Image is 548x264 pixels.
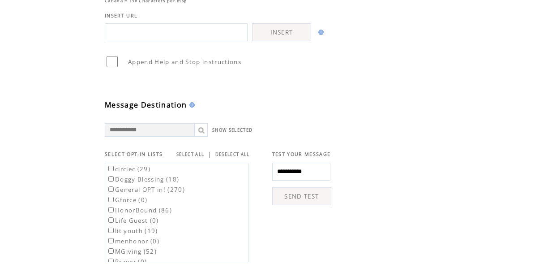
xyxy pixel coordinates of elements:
span: INSERT URL [105,13,137,19]
label: Doggy Blessing (18) [107,175,179,183]
label: lit youth (19) [107,227,158,235]
input: MGiving (52) [108,248,114,254]
img: help.gif [187,102,195,108]
a: SEND TEST [272,187,331,205]
input: menhonor (0) [108,238,114,243]
input: Doggy Blessing (18) [108,176,114,182]
span: Append Help and Stop instructions [128,58,241,66]
label: General OPT in! (270) [107,186,185,194]
span: SELECT OPT-IN LISTS [105,151,163,157]
label: Gforce (0) [107,196,147,204]
span: | [208,150,211,158]
a: INSERT [252,23,311,41]
input: Gforce (0) [108,197,114,202]
span: Message Destination [105,100,187,110]
input: circlec (29) [108,166,114,171]
label: Life Guest (0) [107,216,159,225]
label: HonorBound (86) [107,206,172,214]
input: lit youth (19) [108,228,114,233]
label: MGiving (52) [107,247,157,255]
a: SELECT ALL [176,151,204,157]
input: Life Guest (0) [108,217,114,223]
input: General OPT in! (270) [108,186,114,192]
input: Prayer (0) [108,259,114,264]
label: menhonor (0) [107,237,159,245]
label: circlec (29) [107,165,150,173]
img: help.gif [316,30,324,35]
input: HonorBound (86) [108,207,114,212]
a: DESELECT ALL [215,151,250,157]
a: SHOW SELECTED [212,127,253,133]
span: TEST YOUR MESSAGE [272,151,331,157]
